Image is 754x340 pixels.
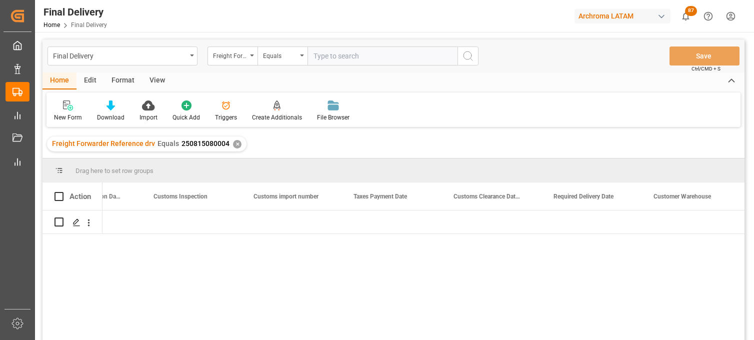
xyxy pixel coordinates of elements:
[42,72,76,89] div: Home
[685,6,697,16] span: 87
[317,113,349,122] div: File Browser
[353,193,407,200] span: Taxes Payment Date
[76,72,104,89] div: Edit
[457,46,478,65] button: search button
[307,46,457,65] input: Type to search
[139,113,157,122] div: Import
[181,139,229,147] span: 250815080004
[54,113,82,122] div: New Form
[252,113,302,122] div: Create Additionals
[207,46,257,65] button: open menu
[215,113,237,122] div: Triggers
[453,193,520,200] span: Customs Clearance Date (ID)
[53,49,186,61] div: Final Delivery
[674,5,697,27] button: show 87 new notifications
[574,6,674,25] button: Archroma LATAM
[69,192,91,201] div: Action
[691,65,720,72] span: Ctrl/CMD + S
[104,72,142,89] div: Format
[257,46,307,65] button: open menu
[47,46,197,65] button: open menu
[253,193,318,200] span: Customs import number
[553,193,613,200] span: Required Delivery Date
[142,72,172,89] div: View
[97,113,124,122] div: Download
[43,21,60,28] a: Home
[52,139,155,147] span: Freight Forwarder Reference drv
[213,49,247,60] div: Freight Forwarder Reference drv
[42,210,102,234] div: Press SPACE to select this row.
[43,4,107,19] div: Final Delivery
[263,49,297,60] div: Equals
[574,9,670,23] div: Archroma LATAM
[653,193,711,200] span: Customer Warehouse
[669,46,739,65] button: Save
[75,167,153,174] span: Drag here to set row groups
[697,5,719,27] button: Help Center
[157,139,179,147] span: Equals
[153,193,207,200] span: Customs Inspection
[172,113,200,122] div: Quick Add
[233,140,241,148] div: ✕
